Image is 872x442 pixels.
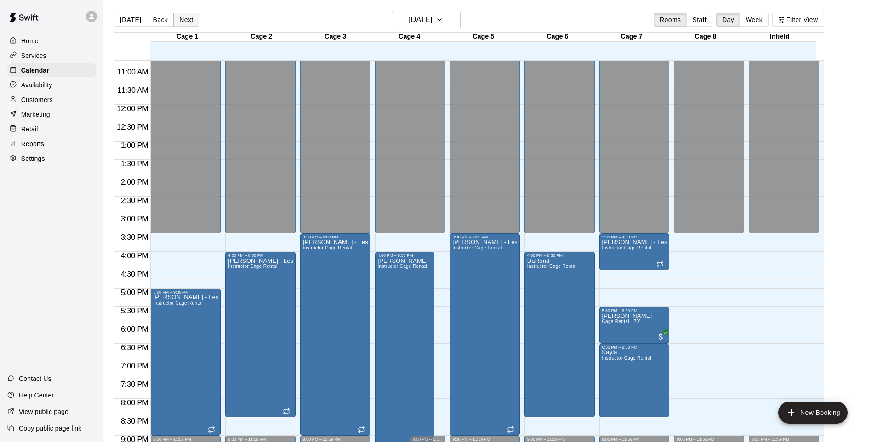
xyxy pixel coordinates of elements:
[527,264,576,269] span: Instructor Cage Rental
[378,253,432,258] div: 4:00 PM – 9:30 PM
[119,325,151,333] span: 6:00 PM
[298,33,372,41] div: Cage 3
[119,270,151,278] span: 4:30 PM
[524,252,595,417] div: 4:00 PM – 8:30 PM: DaRond
[677,437,741,442] div: 9:00 PM – 11:59 PM
[119,142,151,149] span: 1:00 PM
[740,13,769,27] button: Week
[119,160,151,168] span: 1:30 PM
[378,264,427,269] span: Instructor Cage Rental
[303,437,368,442] div: 9:00 PM – 11:59 PM
[594,33,668,41] div: Cage 7
[599,307,670,344] div: 5:30 PM – 6:30 PM: Adam Schifferdecker
[114,105,150,113] span: 12:00 PM
[772,13,824,27] button: Filter View
[602,235,667,239] div: 3:30 PM – 4:30 PM
[778,402,848,424] button: add
[21,154,45,163] p: Settings
[119,399,151,407] span: 8:00 PM
[303,245,352,250] span: Instructor Cage Rental
[752,437,816,442] div: 9:00 PM – 11:59 PM
[7,152,96,165] a: Settings
[372,33,446,41] div: Cage 4
[413,437,442,442] div: 9:00 PM – 11:59 PM
[173,13,199,27] button: Next
[7,63,96,77] a: Calendar
[150,289,221,436] div: 5:00 PM – 9:00 PM: Alison Klaus - Lessons
[150,33,224,41] div: Cage 1
[656,261,664,268] span: Recurring event
[119,215,151,223] span: 3:00 PM
[358,426,365,433] span: Recurring event
[7,34,96,48] a: Home
[21,51,46,60] p: Services
[19,391,54,400] p: Help Center
[119,417,151,425] span: 8:30 PM
[300,233,370,436] div: 3:30 PM – 9:00 PM: Madalyn Bone - Lessons
[224,33,298,41] div: Cage 2
[452,235,517,239] div: 3:30 PM – 9:00 PM
[602,245,651,250] span: Instructor Cage Rental
[208,426,215,433] span: Recurring event
[527,437,592,442] div: 9:00 PM – 11:59 PM
[153,437,218,442] div: 9:00 PM – 11:59 PM
[19,374,51,383] p: Contact Us
[450,233,520,436] div: 3:30 PM – 9:00 PM: Danni Keller - Lessons
[114,123,150,131] span: 12:30 PM
[147,13,174,27] button: Back
[452,437,517,442] div: 9:00 PM – 11:59 PM
[119,178,151,186] span: 2:00 PM
[7,122,96,136] a: Retail
[119,233,151,241] span: 3:30 PM
[119,252,151,260] span: 4:00 PM
[115,68,151,76] span: 11:00 AM
[119,307,151,315] span: 5:30 PM
[21,110,50,119] p: Marketing
[392,11,461,28] button: [DATE]
[21,80,52,90] p: Availability
[654,13,687,27] button: Rooms
[527,253,592,258] div: 4:00 PM – 8:30 PM
[446,33,520,41] div: Cage 5
[119,380,151,388] span: 7:30 PM
[21,125,38,134] p: Retail
[119,362,151,370] span: 7:00 PM
[599,233,670,270] div: 3:30 PM – 4:30 PM: Brett Graham - Lessons
[119,289,151,296] span: 5:00 PM
[520,33,594,41] div: Cage 6
[228,437,293,442] div: 9:00 PM – 11:59 PM
[409,13,432,26] h6: [DATE]
[303,235,368,239] div: 3:30 PM – 9:00 PM
[21,36,39,45] p: Home
[7,137,96,151] a: Reports
[507,426,514,433] span: Recurring event
[21,66,49,75] p: Calendar
[599,344,670,417] div: 6:30 PM – 8:30 PM: Kayla
[7,49,96,62] a: Services
[115,86,151,94] span: 11:30 AM
[19,424,81,433] p: Copy public page link
[119,344,151,351] span: 6:30 PM
[716,13,740,27] button: Day
[7,78,96,92] a: Availability
[602,356,651,361] span: Instructor Cage Rental
[742,33,816,41] div: Infield
[602,308,667,313] div: 5:30 PM – 6:30 PM
[656,332,666,341] span: All customers have paid
[228,264,277,269] span: Instructor Cage Rental
[225,252,296,417] div: 4:00 PM – 8:30 PM: Whitney - Lessons
[153,300,202,306] span: Instructor Cage Rental
[7,108,96,121] a: Marketing
[7,93,96,107] a: Customers
[602,319,640,324] span: Cage Rental - 70'
[21,139,44,148] p: Reports
[228,253,293,258] div: 4:00 PM – 8:30 PM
